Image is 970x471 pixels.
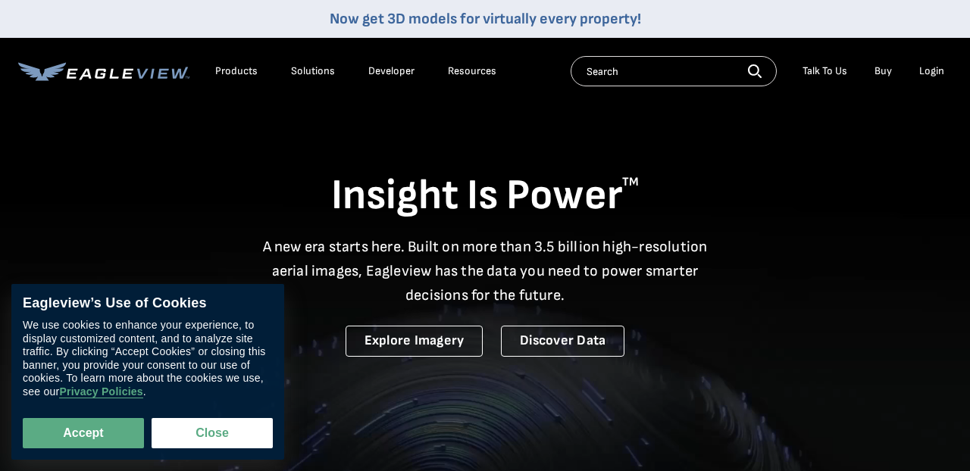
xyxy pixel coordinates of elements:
[346,326,483,357] a: Explore Imagery
[448,64,496,78] div: Resources
[215,64,258,78] div: Products
[23,320,273,399] div: We use cookies to enhance your experience, to display customized content, and to analyze site tra...
[368,64,415,78] a: Developer
[622,175,639,189] sup: TM
[18,170,952,223] h1: Insight Is Power
[59,386,142,399] a: Privacy Policies
[571,56,777,86] input: Search
[291,64,335,78] div: Solutions
[23,418,144,448] button: Accept
[330,10,641,28] a: Now get 3D models for virtually every property!
[152,418,273,448] button: Close
[875,64,892,78] a: Buy
[253,235,717,307] p: A new era starts here. Built on more than 3.5 billion high-resolution aerial images, Eagleview ha...
[501,326,624,357] a: Discover Data
[23,295,273,312] div: Eagleview’s Use of Cookies
[803,64,847,78] div: Talk To Us
[919,64,944,78] div: Login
